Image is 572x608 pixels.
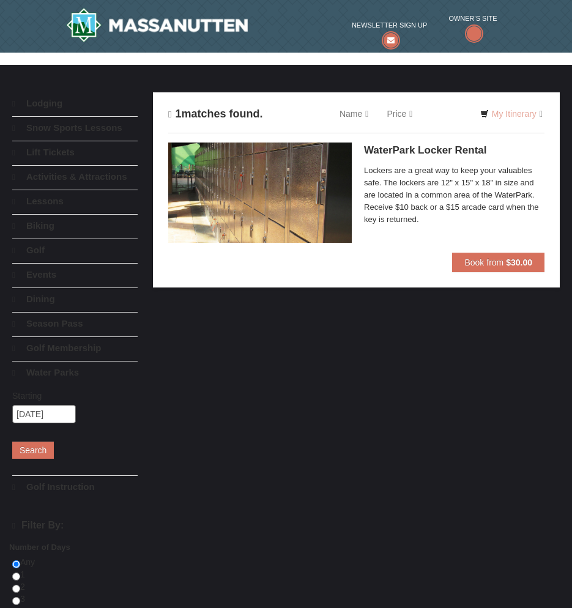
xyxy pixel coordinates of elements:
a: Snow Sports Lessons [12,116,138,139]
a: Biking [12,214,138,237]
a: Owner's Site [448,12,497,44]
img: 6619917-1005-d92ad057.png [168,143,352,243]
a: Season Pass [12,312,138,335]
span: Book from [464,258,503,267]
span: Owner's Site [448,12,497,24]
a: Lift Tickets [12,141,138,164]
a: Massanutten Resort [66,8,248,42]
a: Lessons [12,190,138,213]
span: Newsletter Sign Up [352,19,427,31]
a: Activities & Attractions [12,165,138,188]
h5: WaterPark Locker Rental [364,144,544,157]
span: Lockers are a great way to keep your valuables safe. The lockers are 12" x 15" x 18" in size and ... [364,165,544,226]
img: Massanutten Resort Logo [66,8,248,42]
h4: Filter By: [12,520,138,532]
label: Starting [12,390,128,402]
a: Name [330,102,377,126]
strong: Number of Days [9,543,70,552]
button: Search [12,442,54,459]
a: Golf Instruction [12,475,138,499]
a: Events [12,263,138,286]
a: Water Parks [12,361,138,384]
a: Dining [12,287,138,311]
a: Newsletter Sign Up [352,19,427,44]
a: Golf Membership [12,336,138,360]
a: My Itinerary [472,105,551,123]
a: Lodging [12,92,138,115]
strong: $30.00 [506,258,532,267]
a: Price [377,102,422,126]
button: Book from $30.00 [452,253,544,272]
a: Golf [12,239,138,262]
